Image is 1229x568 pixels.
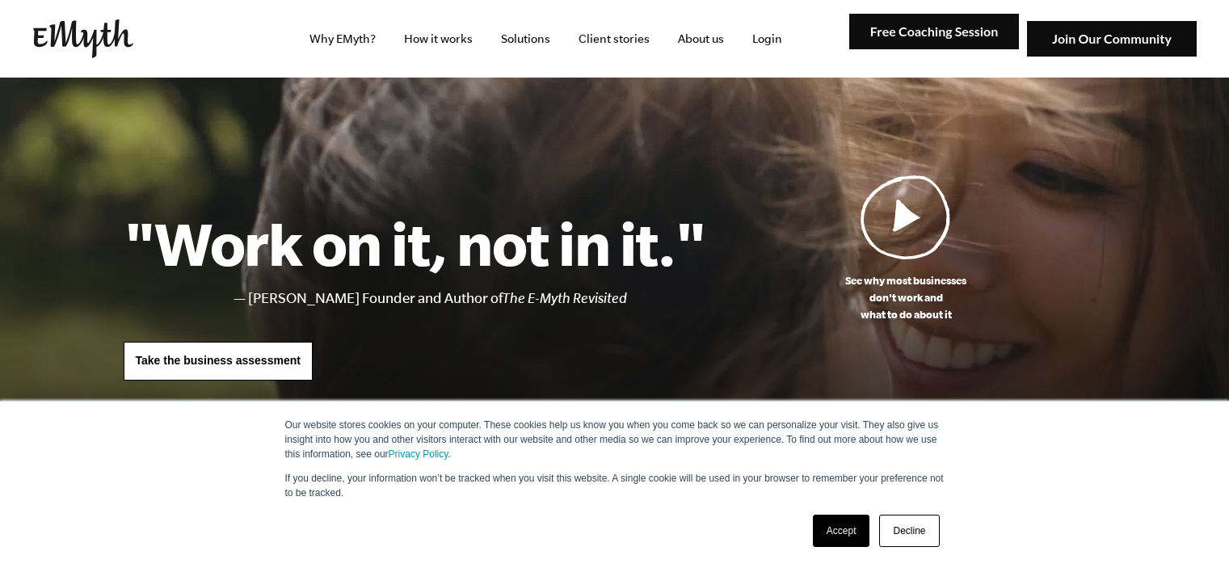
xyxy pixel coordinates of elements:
img: EMyth [33,19,133,58]
a: Decline [879,515,939,547]
img: Play Video [861,175,951,259]
p: Our website stores cookies on your computer. These cookies help us know you when you come back so... [285,418,945,461]
a: See why most businessesdon't work andwhat to do about it [706,175,1106,323]
p: If you decline, your information won’t be tracked when you visit this website. A single cookie wi... [285,471,945,500]
p: See why most businesses don't work and what to do about it [706,272,1106,323]
img: Free Coaching Session [849,14,1019,50]
li: [PERSON_NAME] Founder and Author of [248,287,706,310]
a: Accept [813,515,870,547]
h1: "Work on it, not in it." [124,208,706,279]
img: Join Our Community [1027,21,1197,57]
span: Take the business assessment [136,354,301,367]
a: Take the business assessment [124,342,313,381]
a: Privacy Policy [389,448,448,460]
i: The E-Myth Revisited [503,290,627,306]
